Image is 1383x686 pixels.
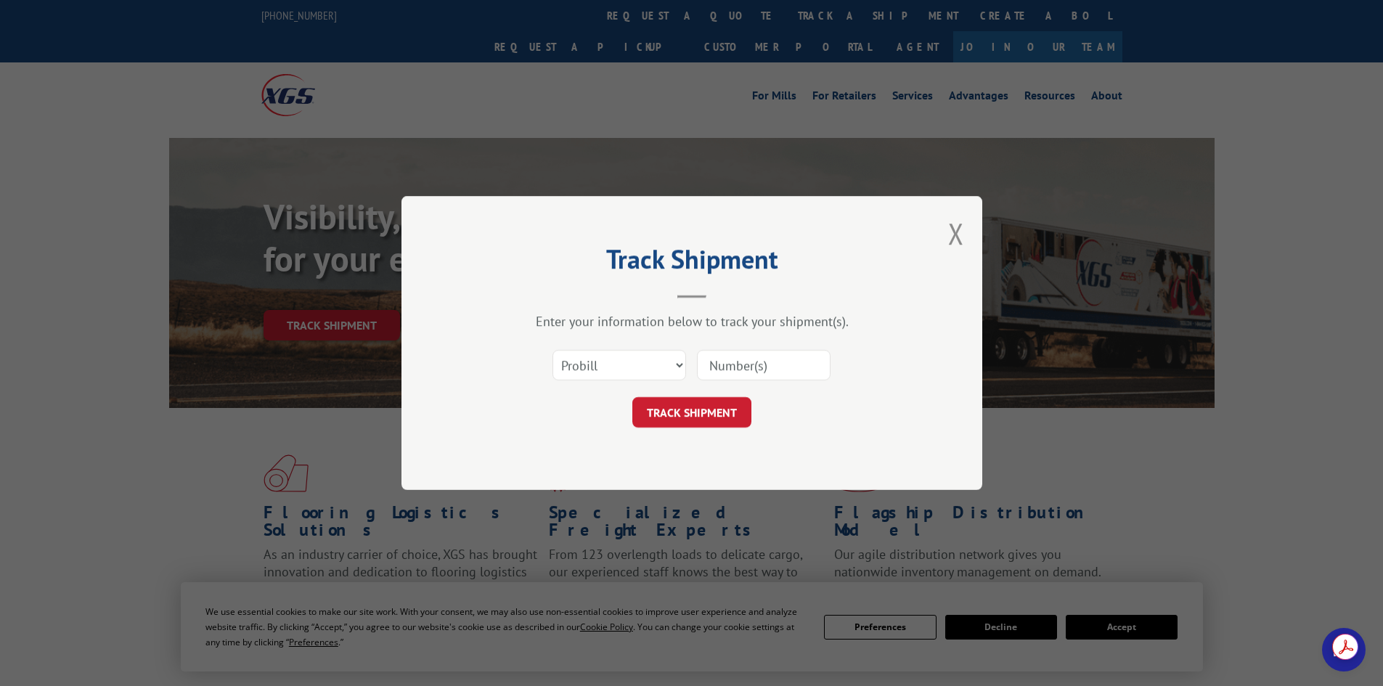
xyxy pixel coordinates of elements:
h2: Track Shipment [474,249,910,277]
button: Close modal [948,214,964,253]
input: Number(s) [697,350,831,380]
div: Open chat [1322,628,1366,671]
button: TRACK SHIPMENT [632,397,751,428]
div: Enter your information below to track your shipment(s). [474,313,910,330]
